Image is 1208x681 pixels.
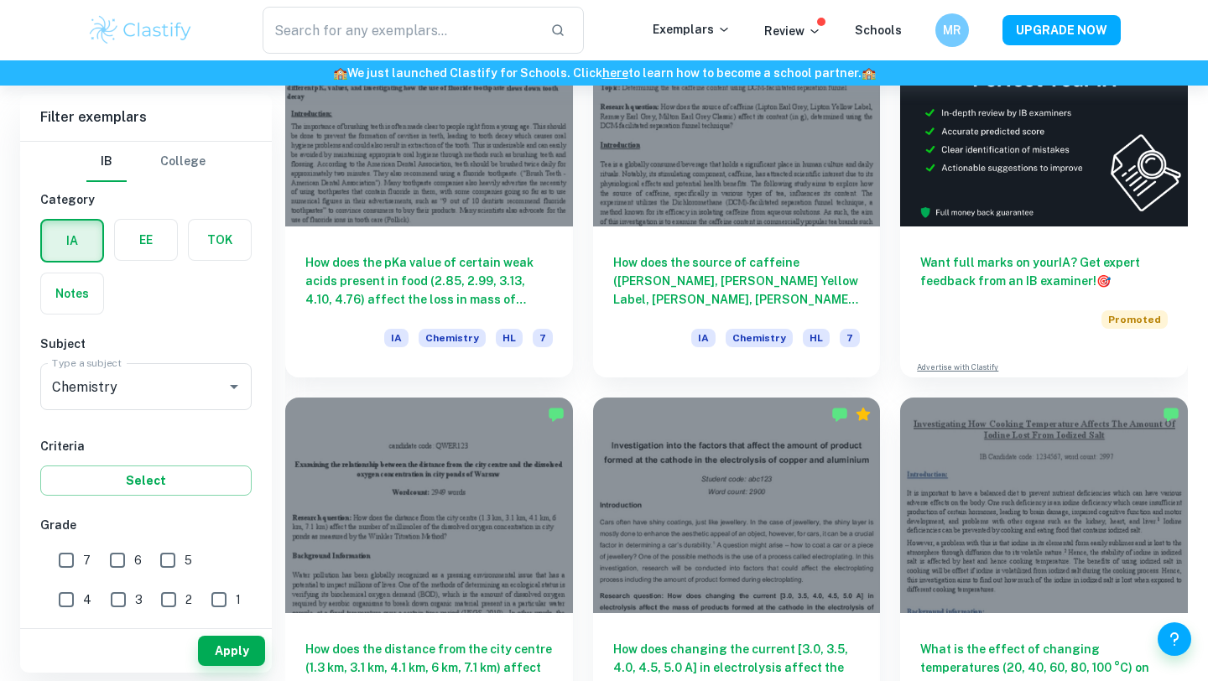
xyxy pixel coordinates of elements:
[3,64,1205,82] h6: We just launched Clastify for Schools. Click to learn how to become a school partner.
[86,142,127,182] button: IB
[40,465,252,496] button: Select
[935,13,969,47] button: MR
[83,551,91,569] span: 7
[40,437,252,455] h6: Criteria
[305,253,553,309] h6: How does the pKa value of certain weak acids present in food (2.85, 2.99, 3.13, 4.10, 4.76) affec...
[52,356,122,370] label: Type a subject
[185,590,192,609] span: 2
[115,220,177,260] button: EE
[41,273,103,314] button: Notes
[943,21,962,39] h6: MR
[160,142,206,182] button: College
[1101,310,1168,329] span: Promoted
[135,590,143,609] span: 3
[831,406,848,423] img: Marked
[20,94,272,141] h6: Filter exemplars
[236,590,241,609] span: 1
[86,142,206,182] div: Filter type choice
[862,66,876,80] span: 🏫
[83,590,91,609] span: 4
[496,329,523,347] span: HL
[602,66,628,80] a: here
[40,516,252,534] h6: Grade
[419,329,486,347] span: Chemistry
[855,23,902,37] a: Schools
[185,551,192,569] span: 5
[263,7,537,54] input: Search for any exemplars...
[222,375,246,398] button: Open
[1163,406,1179,423] img: Marked
[764,22,821,40] p: Review
[920,253,1168,290] h6: Want full marks on your IA ? Get expert feedback from an IB examiner!
[198,636,265,666] button: Apply
[189,220,251,260] button: TOK
[855,406,872,423] div: Premium
[900,11,1188,226] img: Thumbnail
[653,20,731,39] p: Exemplars
[803,329,830,347] span: HL
[1002,15,1121,45] button: UPGRADE NOW
[333,66,347,80] span: 🏫
[40,190,252,209] h6: Category
[384,329,409,347] span: IA
[691,329,716,347] span: IA
[1158,622,1191,656] button: Help and Feedback
[917,361,998,373] a: Advertise with Clastify
[726,329,793,347] span: Chemistry
[285,11,573,377] a: How does the pKa value of certain weak acids present in food (2.85, 2.99, 3.13, 4.10, 4.76) affec...
[840,329,860,347] span: 7
[548,406,565,423] img: Marked
[1096,274,1111,288] span: 🎯
[87,13,194,47] img: Clastify logo
[40,335,252,353] h6: Subject
[593,11,881,377] a: How does the source of caffeine ([PERSON_NAME], [PERSON_NAME] Yellow Label, [PERSON_NAME], [PERSO...
[613,253,861,309] h6: How does the source of caffeine ([PERSON_NAME], [PERSON_NAME] Yellow Label, [PERSON_NAME], [PERSO...
[42,221,102,261] button: IA
[900,11,1188,377] a: Want full marks on yourIA? Get expert feedback from an IB examiner!PromotedAdvertise with Clastify
[134,551,142,569] span: 6
[533,329,553,347] span: 7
